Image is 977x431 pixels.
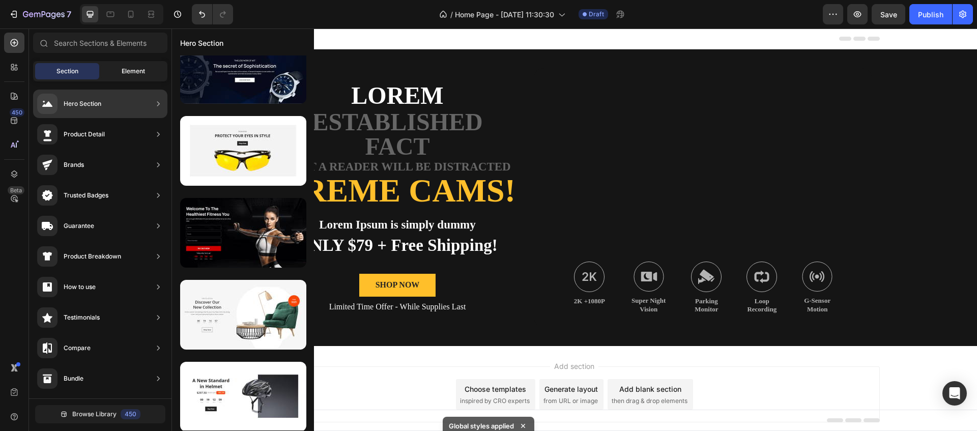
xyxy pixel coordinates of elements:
[64,99,101,109] div: Hero Section
[64,190,108,200] div: Trusted Badges
[372,368,426,377] span: from URL or image
[520,233,550,264] img: gempages_432750572815254551-991e02e9-a27c-44cf-b7c6-39db57480e50.svg
[121,409,140,419] div: 450
[188,245,265,268] button: SHOP NOW
[10,108,24,117] div: 450
[106,273,346,284] p: Limited Time Offer - While Supplies Last
[449,421,514,431] p: Global styles applied
[448,355,510,366] div: Add blank section
[918,9,943,20] div: Publish
[575,233,606,264] img: gempages_432750572815254551-05c25544-7a43-464e-9aa4-d6db8354411e.svg
[462,233,493,263] img: gempages_432750572815254551-cdcd156a-d34c-48ea-a244-83e0799df40b.svg
[631,268,660,285] p: G-Sensor Motion
[379,332,427,343] span: Add section
[293,355,355,366] div: Choose templates
[64,312,100,323] div: Testimonials
[630,233,661,263] img: gempages_432750572815254551-03922de4-c6f0-48da-ae0d-a55489d42945.svg
[460,268,494,285] p: Super Night Vision
[64,282,96,292] div: How to use
[122,67,145,76] span: Element
[909,4,952,24] button: Publish
[72,410,117,419] span: Browse Library
[450,9,453,20] span: /
[362,40,701,299] div: Background Image
[8,186,24,194] div: Beta
[64,251,121,262] div: Product Breakdown
[521,269,549,286] p: Parking Monitor
[289,368,358,377] span: inspired by CRO experts
[192,4,233,24] div: Undo/Redo
[171,28,977,431] iframe: Design area
[204,251,248,262] div: SHOP NOW
[403,269,434,277] p: 2K +1080P
[33,33,167,53] input: Search Sections & Elements
[4,4,76,24] button: 7
[872,4,905,24] button: Save
[576,269,605,286] p: Loop Recording
[589,10,604,19] span: Draft
[403,233,433,264] img: gempages_432750572815254551-069afae9-ebd8-4c38-a7e8-311be40ec22c.svg
[373,355,426,366] div: Generate layout
[56,67,78,76] span: Section
[64,373,83,384] div: Bundle
[64,160,84,170] div: Brands
[440,368,516,377] span: then drag & drop elements
[64,343,91,353] div: Compare
[455,9,554,20] span: Home Page - [DATE] 11:30:30
[67,8,71,20] p: 7
[64,129,105,139] div: Product Detail
[942,381,967,406] div: Open Intercom Messenger
[64,221,94,231] div: Guarantee
[35,405,165,423] button: Browse Library450
[880,10,897,19] span: Save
